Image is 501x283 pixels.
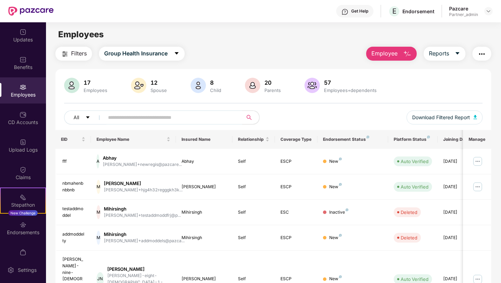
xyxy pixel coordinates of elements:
img: svg+xml;base64,PHN2ZyBpZD0iU2V0dGluZy0yMHgyMCIgeG1sbnM9Imh0dHA6Ly93d3cudzMub3JnLzIwMDAvc3ZnIiB3aW... [7,267,14,274]
img: New Pazcare Logo [8,7,54,16]
img: manageButton [472,156,483,167]
span: Employee Name [97,137,165,142]
div: M [97,231,100,245]
div: Employees+dependents [323,87,378,93]
img: svg+xml;base64,PHN2ZyBpZD0iVXBsb2FkX0xvZ3MiIGRhdGEtbmFtZT0iVXBsb2FkIExvZ3MiIHhtbG5zPSJodHRwOi8vd3... [20,139,26,146]
img: svg+xml;base64,PHN2ZyBpZD0iQ0RfQWNjb3VudHMiIGRhdGEtbmFtZT0iQ0QgQWNjb3VudHMiIHhtbG5zPSJodHRwOi8vd3... [20,111,26,118]
div: New [329,158,342,165]
button: Download Filtered Report [407,110,483,124]
div: ESCP [280,158,312,165]
div: ESC [280,209,312,216]
div: Child [209,87,223,93]
div: 12 [149,79,168,86]
div: New [329,184,342,190]
div: 8 [209,79,223,86]
img: svg+xml;base64,PHN2ZyB4bWxucz0iaHR0cDovL3d3dy53My5vcmcvMjAwMC9zdmciIHdpZHRoPSIyNCIgaGVpZ2h0PSIyNC... [478,50,486,58]
div: A [97,154,99,168]
div: addmoddelty [62,231,85,244]
th: Joining Date [438,130,480,149]
div: [DATE] [443,158,475,165]
div: M [97,205,100,219]
img: svg+xml;base64,PHN2ZyBpZD0iVXBkYXRlZCIgeG1sbnM9Imh0dHA6Ly93d3cudzMub3JnLzIwMDAvc3ZnIiB3aWR0aD0iMj... [20,29,26,36]
div: testaddmoddel [62,206,85,219]
button: Filters [55,47,92,61]
div: Auto Verified [401,158,429,165]
span: E [392,7,396,15]
div: Inactive [329,209,348,216]
th: Insured Name [176,130,233,149]
span: search [242,115,256,120]
img: svg+xml;base64,PHN2ZyBpZD0iTXlfT3JkZXJzIiBkYXRhLW5hbWU9Ik15IE9yZGVycyIgeG1sbnM9Imh0dHA6Ly93d3cudz... [20,249,26,256]
img: svg+xml;base64,PHN2ZyB4bWxucz0iaHR0cDovL3d3dy53My5vcmcvMjAwMC9zdmciIHdpZHRoPSI4IiBoZWlnaHQ9IjgiIH... [339,183,342,186]
div: Stepathon [1,201,45,208]
div: Deleted [401,234,417,241]
img: svg+xml;base64,PHN2ZyBpZD0iQmVuZWZpdHMiIHhtbG5zPSJodHRwOi8vd3d3LnczLm9yZy8yMDAwL3N2ZyIgd2lkdGg9Ij... [20,56,26,63]
div: Endorsement [402,8,434,15]
img: svg+xml;base64,PHN2ZyB4bWxucz0iaHR0cDovL3d3dy53My5vcmcvMjAwMC9zdmciIHdpZHRoPSI4IiBoZWlnaHQ9IjgiIH... [427,136,430,138]
div: [PERSON_NAME] [107,266,170,273]
img: svg+xml;base64,PHN2ZyB4bWxucz0iaHR0cDovL3d3dy53My5vcmcvMjAwMC9zdmciIHdpZHRoPSI4IiBoZWlnaHQ9IjgiIH... [339,275,342,278]
img: svg+xml;base64,PHN2ZyB4bWxucz0iaHR0cDovL3d3dy53My5vcmcvMjAwMC9zdmciIHdpZHRoPSI4IiBoZWlnaHQ9IjgiIH... [346,208,348,211]
div: [DATE] [443,184,475,190]
div: Self [238,184,269,190]
img: svg+xml;base64,PHN2ZyBpZD0iRHJvcGRvd24tMzJ4MzIiIHhtbG5zPSJodHRwOi8vd3d3LnczLm9yZy8yMDAwL3N2ZyIgd2... [486,8,491,14]
button: Allcaret-down [64,110,107,124]
button: search [242,110,260,124]
img: svg+xml;base64,PHN2ZyB4bWxucz0iaHR0cDovL3d3dy53My5vcmcvMjAwMC9zdmciIHdpZHRoPSIyNCIgaGVpZ2h0PSIyNC... [61,50,69,58]
div: Deleted [401,209,417,216]
div: nbmahenbnbbnb [62,180,85,193]
th: Coverage Type [275,130,317,149]
img: svg+xml;base64,PHN2ZyB4bWxucz0iaHR0cDovL3d3dy53My5vcmcvMjAwMC9zdmciIHhtbG5zOnhsaW5rPSJodHRwOi8vd3... [64,78,79,93]
span: EID [61,137,80,142]
div: [DATE] [443,235,475,241]
span: All [74,114,79,121]
div: ESCP [280,276,312,282]
span: caret-down [455,51,460,57]
img: svg+xml;base64,PHN2ZyBpZD0iRW1wbG95ZWVzIiB4bWxucz0iaHR0cDovL3d3dy53My5vcmcvMjAwMC9zdmciIHdpZHRoPS... [20,84,26,91]
div: [DATE] [443,276,475,282]
span: Employees [58,29,104,39]
div: Auto Verified [401,183,429,190]
div: Mihirsingh [182,235,227,241]
img: svg+xml;base64,PHN2ZyB4bWxucz0iaHR0cDovL3d3dy53My5vcmcvMjAwMC9zdmciIHhtbG5zOnhsaW5rPSJodHRwOi8vd3... [191,78,206,93]
div: [PERSON_NAME]+addmoddels@pazca... [104,238,185,244]
div: Self [238,276,269,282]
img: svg+xml;base64,PHN2ZyBpZD0iSGVscC0zMngzMiIgeG1sbnM9Imh0dHA6Ly93d3cudzMub3JnLzIwMDAvc3ZnIiB3aWR0aD... [341,8,348,15]
div: Pazcare [449,5,478,12]
div: Parents [263,87,282,93]
span: Download Filtered Report [412,114,470,121]
div: Self [238,235,269,241]
div: Auto Verified [401,276,429,283]
div: Abhay [103,155,182,161]
div: fff [62,158,85,165]
div: Endorsement Status [323,137,383,142]
div: New [329,276,342,282]
span: caret-down [174,51,179,57]
span: Group Health Insurance [104,49,168,58]
div: Self [238,158,269,165]
img: svg+xml;base64,PHN2ZyB4bWxucz0iaHR0cDovL3d3dy53My5vcmcvMjAwMC9zdmciIHdpZHRoPSI4IiBoZWlnaHQ9IjgiIH... [367,136,369,138]
div: New [329,235,342,241]
div: Employees [82,87,109,93]
div: [DATE] [443,209,475,216]
div: [PERSON_NAME] [182,276,227,282]
span: Filters [71,49,87,58]
th: Manage [463,130,491,149]
img: svg+xml;base64,PHN2ZyB4bWxucz0iaHR0cDovL3d3dy53My5vcmcvMjAwMC9zdmciIHdpZHRoPSIyMSIgaGVpZ2h0PSIyMC... [20,194,26,201]
span: Relationship [238,137,264,142]
div: [PERSON_NAME] [104,180,183,187]
div: Abhay [182,158,227,165]
div: M [97,180,100,194]
div: 17 [82,79,109,86]
span: Employee [371,49,398,58]
div: [PERSON_NAME] [182,184,227,190]
div: Spouse [149,87,168,93]
button: Employee [366,47,417,61]
div: ESCP [280,184,312,190]
img: svg+xml;base64,PHN2ZyBpZD0iQ2xhaW0iIHhtbG5zPSJodHRwOi8vd3d3LnczLm9yZy8yMDAwL3N2ZyIgd2lkdGg9IjIwIi... [20,166,26,173]
div: 20 [263,79,282,86]
div: New Challenge [8,210,38,216]
div: [PERSON_NAME]+newregis@pazcare... [103,161,182,168]
th: EID [55,130,91,149]
div: Settings [16,267,39,274]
